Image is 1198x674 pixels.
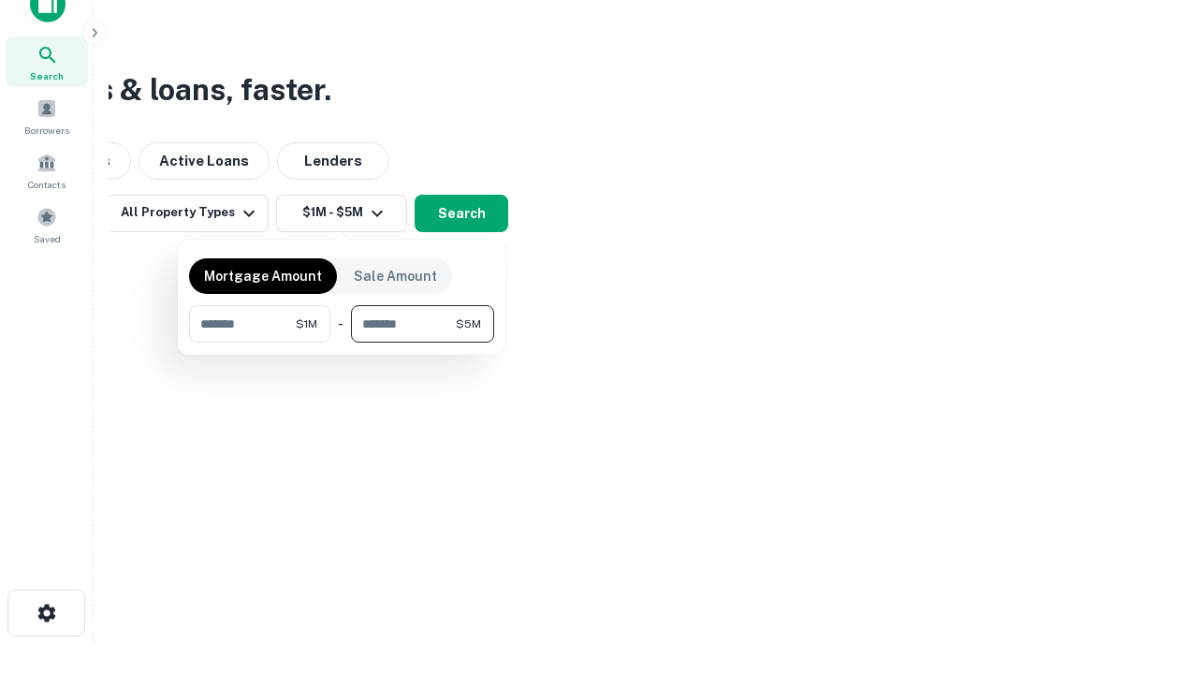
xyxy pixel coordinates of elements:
[296,315,317,332] span: $1M
[204,266,322,286] p: Mortgage Amount
[1104,524,1198,614] iframe: Chat Widget
[354,266,437,286] p: Sale Amount
[456,315,481,332] span: $5M
[338,305,343,343] div: -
